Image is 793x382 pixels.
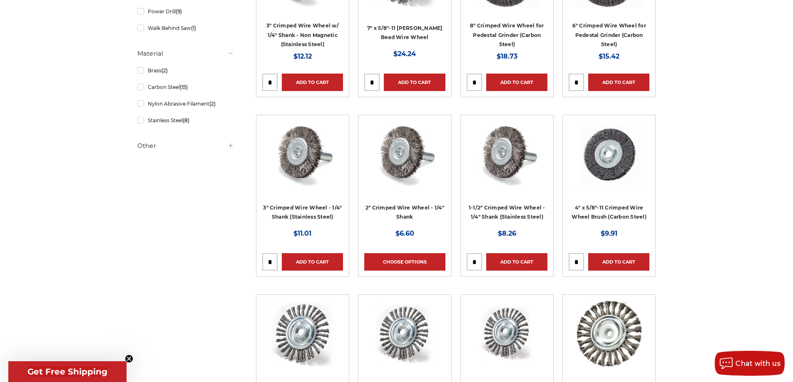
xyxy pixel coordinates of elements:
[588,74,649,91] a: Add to Cart
[125,355,133,363] button: Close teaser
[137,141,234,151] h5: Other
[364,301,445,381] a: 5" x 5/8"-11 Stringer Bead Wire Wheel
[574,121,645,187] img: 4" x 5/8"-11 Crimped Wire Wheel Brush (Carbon Steel)
[180,84,188,90] span: (15)
[262,121,343,202] a: Crimped Wire Wheel with Shank
[137,113,234,128] a: Stainless Steel
[497,52,517,60] span: $18.73
[137,96,234,111] a: Nylon Abrasive Filament
[486,74,547,91] a: Add to Cart
[266,22,339,47] a: 3" Crimped Wire Wheel w/ 1/4" Shank - Non Magnetic (Stainless Steel)
[599,52,619,60] span: $15.42
[162,67,168,74] span: (2)
[371,121,438,187] img: Crimped Wire Wheel with Shank
[8,361,127,382] div: Get Free ShippingClose teaser
[282,253,343,271] a: Add to Cart
[588,253,649,271] a: Add to Cart
[469,205,545,220] a: 1-1/2" Crimped Wire Wheel - 1/4" Shank (Stainless Steel)
[393,50,416,58] span: $24.24
[269,301,336,367] img: 6" x 5/8"-11 Stringer Bead Wire Wheel
[364,253,445,271] a: Choose Options
[572,22,646,47] a: 6" Crimped Wire Wheel for Pedestal Grinder (Carbon Steel)
[474,121,540,187] img: Crimped Wire Wheel with Shank
[282,74,343,91] a: Add to Cart
[365,205,444,220] a: 2" Crimped Wire Wheel - 1/4" Shank
[27,367,107,377] span: Get Free Shipping
[209,101,216,107] span: (2)
[569,301,649,381] a: 6" x 5/8"-11 Hub Knot Wheel Wire Brush (Carbon Steel)
[371,301,438,367] img: 5" x 5/8"-11 Stringer Bead Wire Wheel
[498,229,516,237] span: $8.26
[137,63,234,78] a: Brass
[269,121,336,187] img: Crimped Wire Wheel with Shank
[293,52,312,60] span: $12.12
[176,8,182,15] span: (9)
[262,301,343,381] a: 6" x 5/8"-11 Stringer Bead Wire Wheel
[137,21,234,35] a: Walk Behind Saw
[395,229,414,237] span: $6.60
[183,117,189,123] span: (8)
[137,80,234,94] a: Carbon Steel
[572,205,646,220] a: 4" x 5/8"-11 Crimped Wire Wheel Brush (Carbon Steel)
[191,25,196,31] span: (1)
[137,49,234,59] h5: Material
[715,351,785,376] button: Chat with us
[736,360,781,367] span: Chat with us
[293,229,311,237] span: $11.01
[137,4,234,19] a: Power Drill
[470,22,544,47] a: 8" Crimped Wire Wheel for Pedestal Grinder (Carbon Steel)
[569,121,649,202] a: 4" x 5/8"-11 Crimped Wire Wheel Brush (Carbon Steel)
[467,301,547,381] a: 4" x 5/8"-11 Stringer Bead Wire Wheel
[486,253,547,271] a: Add to Cart
[364,121,445,202] a: Crimped Wire Wheel with Shank
[467,121,547,202] a: Crimped Wire Wheel with Shank
[384,74,445,91] a: Add to Cart
[263,205,342,220] a: 3" Crimped Wire Wheel - 1/4" Shank (Stainless Steel)
[601,229,617,237] span: $9.91
[367,25,442,41] a: 7" x 5/8"-11 [PERSON_NAME] Bead Wire Wheel
[474,301,540,367] img: 4" x 5/8"-11 Stringer Bead Wire Wheel
[576,301,642,367] img: 6" x 5/8"-11 Hub Knot Wheel Wire Brush (Carbon Steel)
